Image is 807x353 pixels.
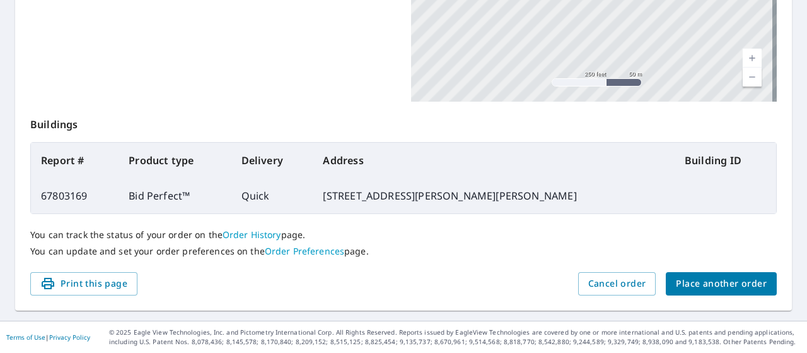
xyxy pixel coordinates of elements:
[578,272,656,296] button: Cancel order
[223,229,281,241] a: Order History
[666,272,777,296] button: Place another order
[313,143,674,178] th: Address
[313,178,674,213] td: [STREET_ADDRESS][PERSON_NAME][PERSON_NAME]
[743,68,762,87] a: Current Level 17, Zoom Out
[265,245,344,257] a: Order Preferences
[743,49,762,68] a: Current Level 17, Zoom In
[588,276,646,292] span: Cancel order
[40,276,127,292] span: Print this page
[30,102,777,142] p: Buildings
[675,143,776,178] th: Building ID
[109,328,801,347] p: © 2025 Eagle View Technologies, Inc. and Pictometry International Corp. All Rights Reserved. Repo...
[49,333,90,342] a: Privacy Policy
[30,246,777,257] p: You can update and set your order preferences on the page.
[6,333,45,342] a: Terms of Use
[119,143,231,178] th: Product type
[31,178,119,213] td: 67803169
[676,276,767,292] span: Place another order
[231,178,313,213] td: Quick
[231,143,313,178] th: Delivery
[31,143,119,178] th: Report #
[119,178,231,213] td: Bid Perfect™
[6,333,90,341] p: |
[30,272,137,296] button: Print this page
[30,229,777,241] p: You can track the status of your order on the page.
